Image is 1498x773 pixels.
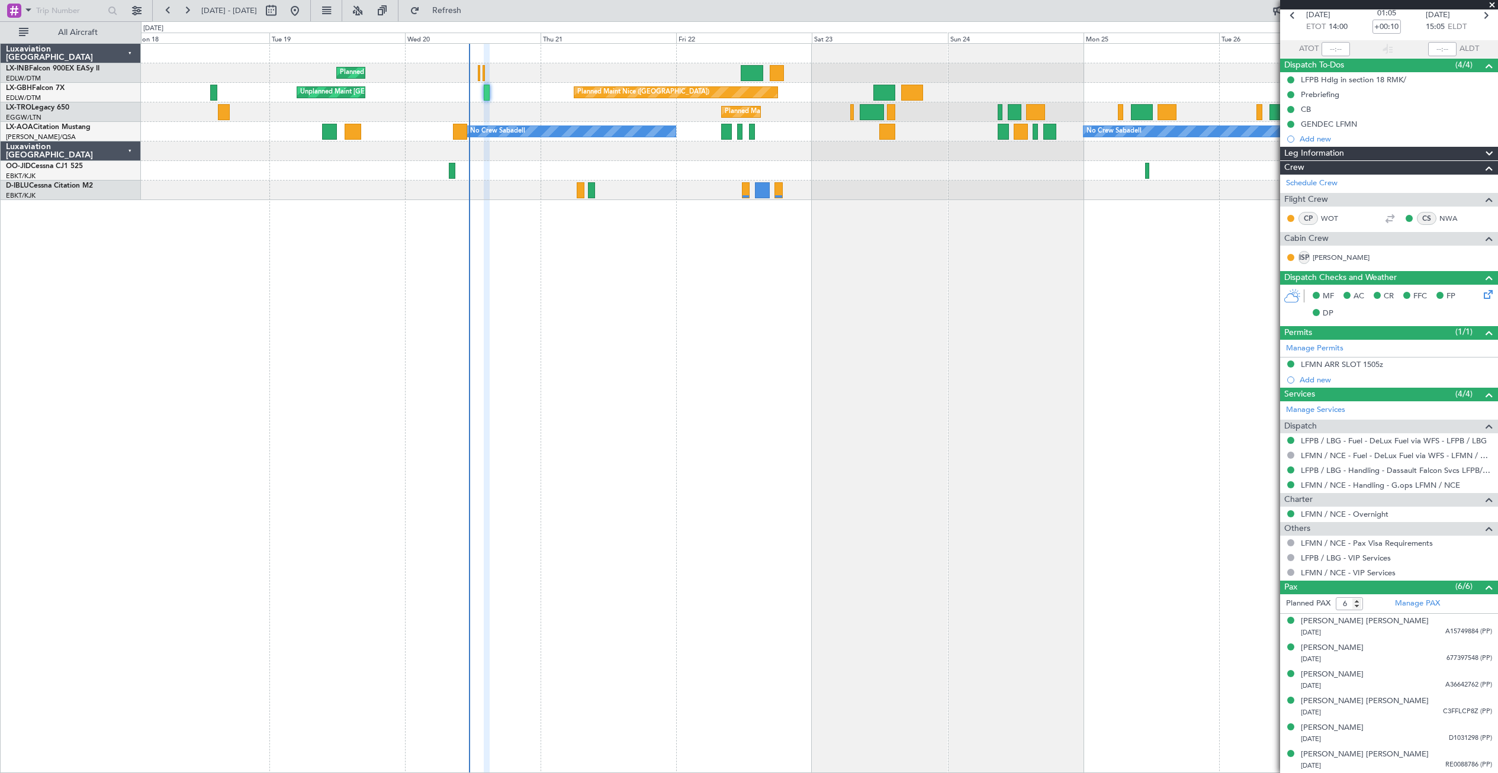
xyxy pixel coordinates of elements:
[1417,212,1436,225] div: CS
[13,23,128,42] button: All Aircraft
[1219,33,1355,43] div: Tue 26
[269,33,405,43] div: Tue 19
[1313,252,1370,263] a: [PERSON_NAME]
[1301,722,1364,734] div: [PERSON_NAME]
[1439,213,1466,224] a: NWA
[6,163,31,170] span: OO-JID
[1301,450,1492,460] a: LFMN / NCE - Fuel - DeLux Fuel via WFS - LFMN / NCE
[1298,251,1310,264] div: ISP
[1284,59,1344,72] span: Dispatch To-Dos
[1301,89,1339,99] div: Prebriefing
[1301,669,1364,681] div: [PERSON_NAME]
[676,33,812,43] div: Fri 22
[1446,653,1492,664] span: 677397548 (PP)
[1301,655,1321,664] span: [DATE]
[577,83,709,101] div: Planned Maint Nice ([GEOGRAPHIC_DATA])
[1455,326,1473,338] span: (1/1)
[1300,134,1492,144] div: Add new
[404,1,475,20] button: Refresh
[1286,404,1345,416] a: Manage Services
[143,24,163,34] div: [DATE]
[1449,733,1492,743] span: D1031298 (PP)
[1301,695,1429,707] div: [PERSON_NAME] [PERSON_NAME]
[1323,291,1334,302] span: MF
[1460,43,1479,55] span: ALDT
[1301,616,1429,627] div: [PERSON_NAME] [PERSON_NAME]
[1301,553,1391,563] a: LFPB / LBG - VIP Services
[1426,9,1450,21] span: [DATE]
[1377,8,1396,20] span: 01:05
[1084,33,1219,43] div: Mon 25
[1284,388,1315,401] span: Services
[36,2,104,20] input: Trip Number
[6,133,76,141] a: [PERSON_NAME]/QSA
[1284,581,1297,594] span: Pax
[6,65,29,72] span: LX-INB
[1448,21,1467,33] span: ELDT
[1301,465,1492,475] a: LFPB / LBG - Handling - Dassault Falcon Svcs LFPB/LBG
[6,94,41,102] a: EDLW/DTM
[1298,212,1318,225] div: CP
[1284,193,1328,207] span: Flight Crew
[1413,291,1427,302] span: FFC
[1354,291,1364,302] span: AC
[1301,568,1396,578] a: LFMN / NCE - VIP Services
[541,33,676,43] div: Thu 21
[1299,43,1319,55] span: ATOT
[1300,375,1492,385] div: Add new
[1086,123,1142,140] div: No Crew Sabadell
[1284,326,1312,340] span: Permits
[1301,761,1321,770] span: [DATE]
[31,28,125,37] span: All Aircraft
[1446,291,1455,302] span: FP
[1455,59,1473,71] span: (4/4)
[1306,21,1326,33] span: ETOT
[1301,628,1321,637] span: [DATE]
[1301,509,1388,519] a: LFMN / NCE - Overnight
[6,85,65,92] a: LX-GBHFalcon 7X
[1284,161,1304,175] span: Crew
[1443,707,1492,717] span: C3FFLCP8Z (PP)
[1301,749,1429,761] div: [PERSON_NAME] [PERSON_NAME]
[1301,642,1364,654] div: [PERSON_NAME]
[6,85,32,92] span: LX-GBH
[1284,147,1344,160] span: Leg Information
[1384,291,1394,302] span: CR
[6,191,36,200] a: EBKT/KJK
[1445,627,1492,637] span: A15749884 (PP)
[6,65,99,72] a: LX-INBFalcon 900EX EASy II
[6,163,83,170] a: OO-JIDCessna CJ1 525
[300,83,495,101] div: Unplanned Maint [GEOGRAPHIC_DATA] ([GEOGRAPHIC_DATA])
[1301,119,1357,129] div: GENDEC LFMN
[6,74,41,83] a: EDLW/DTM
[1426,21,1445,33] span: 15:05
[1301,104,1311,114] div: CB
[1455,388,1473,400] span: (4/4)
[470,123,525,140] div: No Crew Sabadell
[6,113,41,122] a: EGGW/LTN
[1301,436,1487,446] a: LFPB / LBG - Fuel - DeLux Fuel via WFS - LFPB / LBG
[6,104,69,111] a: LX-TROLegacy 650
[1301,359,1383,369] div: LFMN ARR SLOT 1505z
[1445,760,1492,770] span: RE0088786 (PP)
[1286,343,1343,355] a: Manage Permits
[1301,708,1321,717] span: [DATE]
[1321,213,1348,224] a: WOT
[1455,580,1473,592] span: (6/6)
[1286,598,1330,610] label: Planned PAX
[1301,681,1321,690] span: [DATE]
[1323,308,1333,320] span: DP
[6,124,33,131] span: LX-AOA
[6,182,29,189] span: D-IBLU
[201,5,257,16] span: [DATE] - [DATE]
[1301,538,1433,548] a: LFMN / NCE - Pax Visa Requirements
[725,103,911,121] div: Planned Maint [GEOGRAPHIC_DATA] ([GEOGRAPHIC_DATA])
[1322,42,1350,56] input: --:--
[1284,522,1310,536] span: Others
[134,33,269,43] div: Mon 18
[6,124,91,131] a: LX-AOACitation Mustang
[1284,271,1397,285] span: Dispatch Checks and Weather
[1395,598,1440,610] a: Manage PAX
[1306,9,1330,21] span: [DATE]
[1284,420,1317,433] span: Dispatch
